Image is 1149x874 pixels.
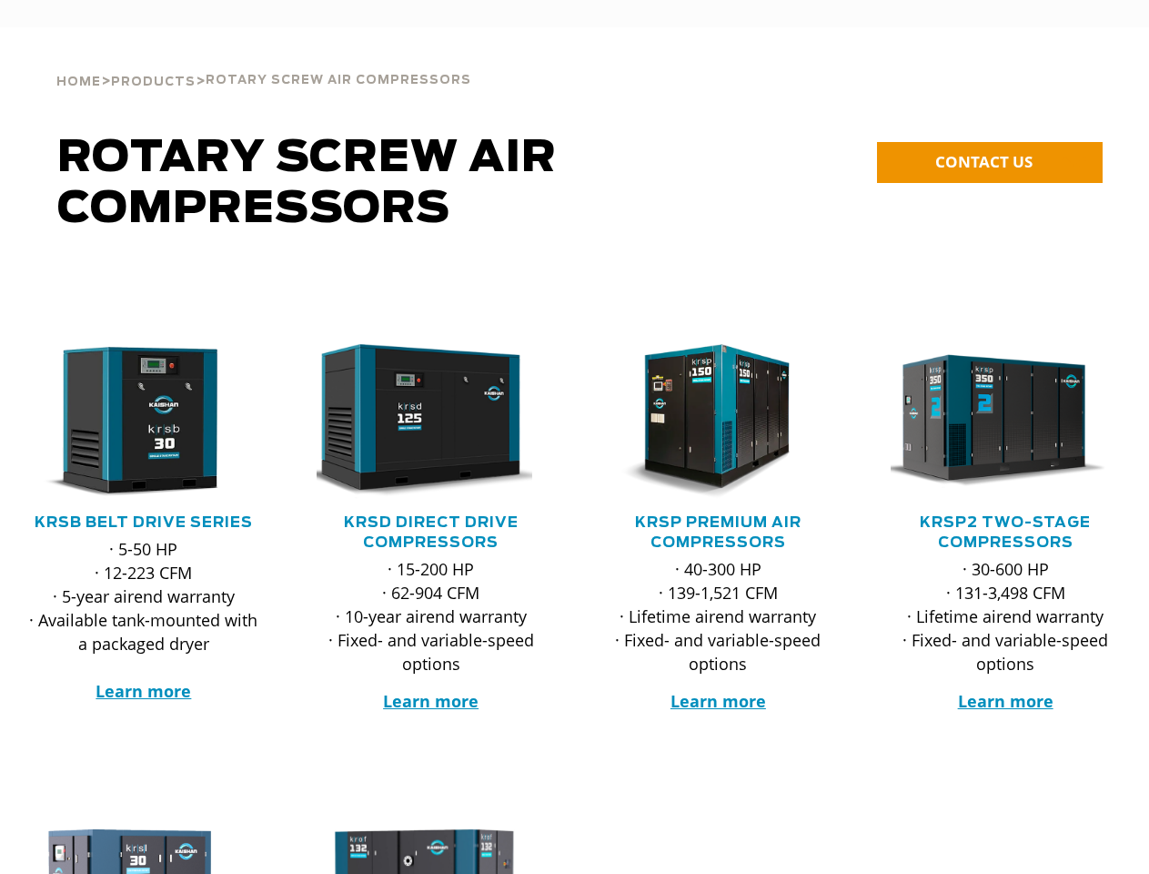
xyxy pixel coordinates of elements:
p: · 15-200 HP · 62-904 CFM · 10-year airend warranty · Fixed- and variable-speed options [317,557,546,676]
span: Products [111,76,196,88]
a: KRSB Belt Drive Series [35,515,253,530]
span: Home [56,76,101,88]
div: krsp150 [604,344,833,499]
a: Learn more [958,690,1053,712]
div: krsb30 [29,344,258,499]
p: · 5-50 HP · 12-223 CFM · 5-year airend warranty · Available tank-mounted with a packaged dryer [29,537,258,703]
span: Rotary Screw Air Compressors [57,137,557,231]
img: krsp350 [877,344,1106,499]
a: Products [111,73,196,89]
div: krsp350 [891,344,1120,499]
a: Learn more [383,690,479,712]
p: · 40-300 HP · 139-1,521 CFM · Lifetime airend warranty · Fixed- and variable-speed options [604,557,833,676]
img: krsb30 [15,344,245,499]
a: CONTACT US [877,142,1103,183]
a: KRSP2 Two-Stage Compressors [920,515,1091,550]
img: krsd125 [303,344,532,499]
a: KRSP Premium Air Compressors [635,515,801,550]
a: Home [56,73,101,89]
p: · 30-600 HP · 131-3,498 CFM · Lifetime airend warranty · Fixed- and variable-speed options [891,557,1120,676]
a: Learn more [670,690,766,712]
a: Learn more [96,680,191,702]
div: krsd125 [317,344,546,499]
span: CONTACT US [935,151,1033,172]
a: KRSD Direct Drive Compressors [344,515,519,550]
img: krsp150 [590,344,820,499]
span: Rotary Screw Air Compressors [206,75,471,86]
div: > > [56,27,471,97]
